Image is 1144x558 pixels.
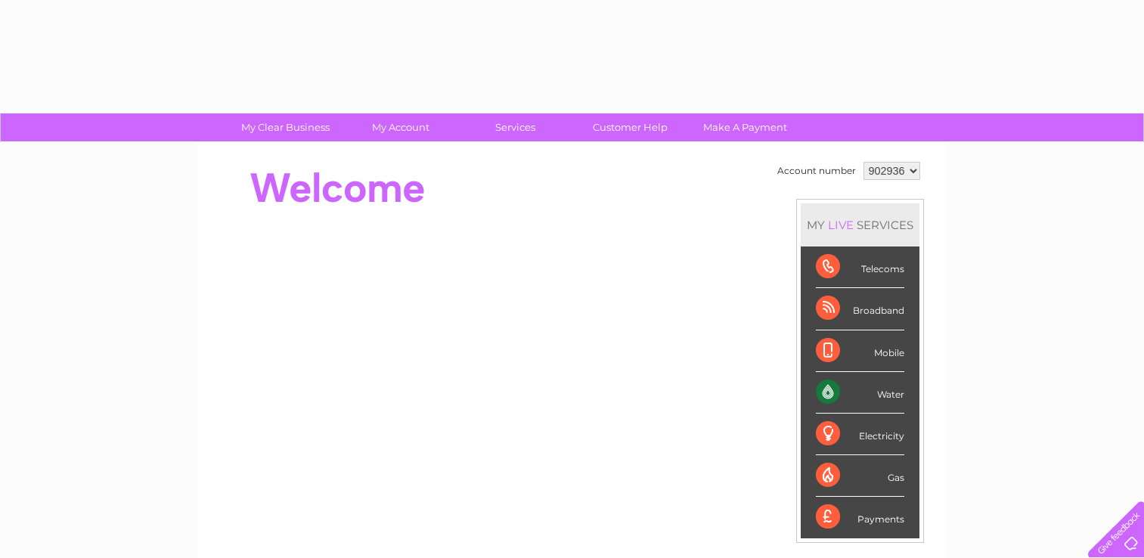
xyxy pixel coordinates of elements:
[816,330,904,372] div: Mobile
[816,497,904,538] div: Payments
[223,113,348,141] a: My Clear Business
[825,218,857,232] div: LIVE
[816,288,904,330] div: Broadband
[816,246,904,288] div: Telecoms
[568,113,693,141] a: Customer Help
[816,455,904,497] div: Gas
[453,113,578,141] a: Services
[816,372,904,414] div: Water
[801,203,919,246] div: MY SERVICES
[816,414,904,455] div: Electricity
[338,113,463,141] a: My Account
[774,158,860,184] td: Account number
[683,113,808,141] a: Make A Payment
